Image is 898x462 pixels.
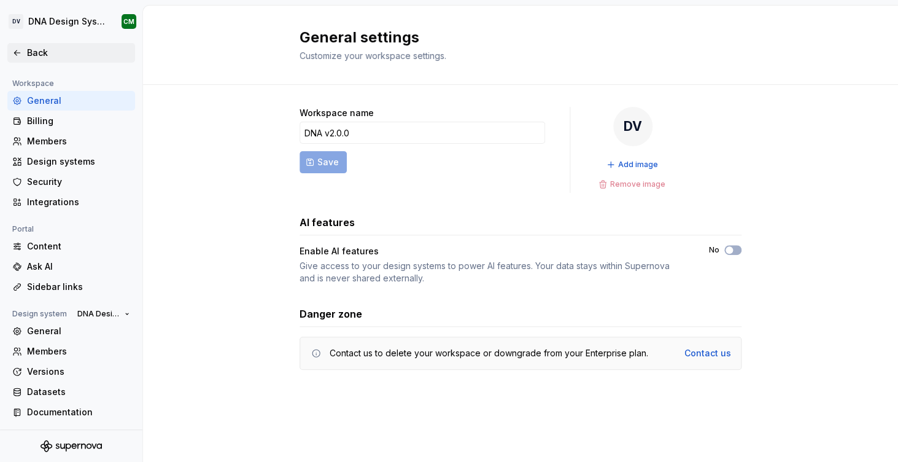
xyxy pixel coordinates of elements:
[77,309,120,319] span: DNA Design System
[27,240,130,253] div: Content
[2,8,140,35] button: DVDNA Design SystemCM
[300,215,355,230] h3: AI features
[123,17,134,26] div: CM
[7,222,39,237] div: Portal
[7,237,135,256] a: Content
[7,277,135,297] a: Sidebar links
[41,440,102,452] svg: Supernova Logo
[7,131,135,151] a: Members
[300,28,727,47] h2: General settings
[709,245,719,255] label: No
[27,95,130,107] div: General
[300,107,374,119] label: Workspace name
[9,14,23,29] div: DV
[7,111,135,131] a: Billing
[300,307,362,321] h3: Danger zone
[27,281,130,293] div: Sidebar links
[27,155,130,168] div: Design systems
[7,402,135,422] a: Documentation
[684,347,731,359] a: Contact us
[7,91,135,111] a: General
[7,382,135,402] a: Datasets
[7,152,135,171] a: Design systems
[613,107,652,146] div: DV
[7,172,135,192] a: Security
[7,362,135,382] a: Versions
[7,307,72,321] div: Design system
[27,176,130,188] div: Security
[27,345,130,358] div: Members
[27,260,130,273] div: Ask AI
[618,160,658,170] span: Add image
[7,257,135,276] a: Ask AI
[27,135,130,147] div: Members
[330,347,648,359] div: Contact us to delete your workspace or downgrade from your Enterprise plan.
[7,76,59,91] div: Workspace
[27,366,130,378] div: Versions
[7,43,135,63] a: Back
[28,15,107,28] div: DNA Design System
[27,386,130,398] div: Datasets
[603,156,664,173] button: Add image
[27,115,130,127] div: Billing
[27,325,130,337] div: General
[300,260,687,284] div: Give access to your design systems to power AI features. Your data stays within Supernova and is ...
[27,47,130,59] div: Back
[27,196,130,208] div: Integrations
[300,245,687,257] div: Enable AI features
[7,321,135,341] a: General
[27,406,130,418] div: Documentation
[7,342,135,361] a: Members
[300,50,446,61] span: Customize your workspace settings.
[7,192,135,212] a: Integrations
